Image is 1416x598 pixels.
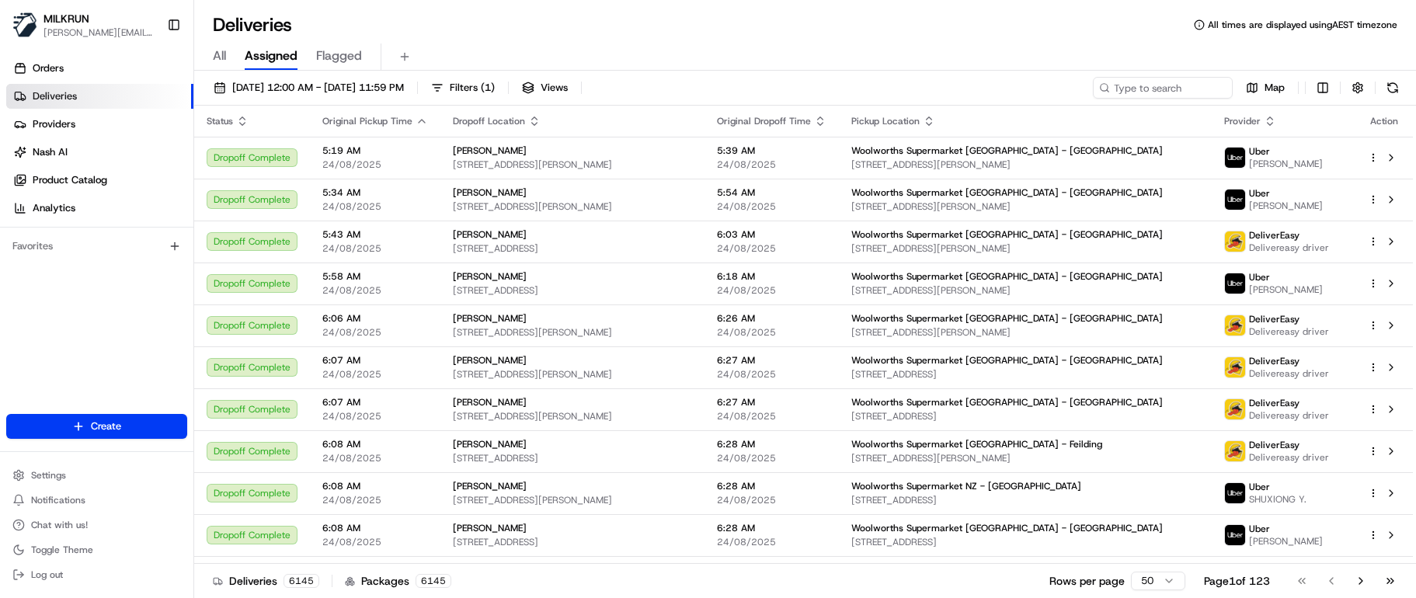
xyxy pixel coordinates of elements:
[717,228,826,241] span: 6:03 AM
[43,11,89,26] span: MILKRUN
[322,312,428,325] span: 6:06 AM
[322,270,428,283] span: 5:58 AM
[453,242,692,255] span: [STREET_ADDRESS]
[851,410,1199,422] span: [STREET_ADDRESS]
[717,480,826,492] span: 6:28 AM
[1093,77,1233,99] input: Type to search
[322,410,428,422] span: 24/08/2025
[1249,439,1299,451] span: DeliverEasy
[6,414,187,439] button: Create
[322,186,428,199] span: 5:34 AM
[453,536,692,548] span: [STREET_ADDRESS]
[717,452,826,464] span: 24/08/2025
[31,469,66,482] span: Settings
[717,200,826,213] span: 24/08/2025
[851,186,1163,199] span: Woolworths Supermarket [GEOGRAPHIC_DATA] - [GEOGRAPHIC_DATA]
[6,168,193,193] a: Product Catalog
[1224,115,1261,127] span: Provider
[450,81,495,95] span: Filters
[717,284,826,297] span: 24/08/2025
[1225,315,1245,336] img: delivereasy_logo.png
[43,26,155,39] button: [PERSON_NAME][EMAIL_ADDRESS][DOMAIN_NAME]
[31,519,88,531] span: Chat with us!
[232,81,404,95] span: [DATE] 12:00 AM - [DATE] 11:59 PM
[213,12,292,37] h1: Deliveries
[1239,77,1292,99] button: Map
[33,117,75,131] span: Providers
[316,47,362,65] span: Flagged
[31,544,93,556] span: Toggle Theme
[6,84,193,109] a: Deliveries
[717,494,826,506] span: 24/08/2025
[453,200,692,213] span: [STREET_ADDRESS][PERSON_NAME]
[322,522,428,534] span: 6:08 AM
[1249,355,1299,367] span: DeliverEasy
[1249,283,1323,296] span: [PERSON_NAME]
[6,6,161,43] button: MILKRUNMILKRUN[PERSON_NAME][EMAIL_ADDRESS][DOMAIN_NAME]
[322,115,412,127] span: Original Pickup Time
[717,144,826,157] span: 5:39 AM
[851,228,1163,241] span: Woolworths Supermarket [GEOGRAPHIC_DATA] - [GEOGRAPHIC_DATA]
[6,564,187,586] button: Log out
[1225,357,1245,377] img: delivereasy_logo.png
[6,514,187,536] button: Chat with us!
[1249,145,1270,158] span: Uber
[284,574,319,588] div: 6145
[453,410,692,422] span: [STREET_ADDRESS][PERSON_NAME]
[6,539,187,561] button: Toggle Theme
[453,494,692,506] span: [STREET_ADDRESS][PERSON_NAME]
[1249,397,1299,409] span: DeliverEasy
[717,312,826,325] span: 6:26 AM
[453,186,527,199] span: [PERSON_NAME]
[1249,409,1329,422] span: Delivereasy driver
[851,368,1199,381] span: [STREET_ADDRESS]
[851,536,1199,548] span: [STREET_ADDRESS]
[6,112,193,137] a: Providers
[416,574,451,588] div: 6145
[851,438,1102,450] span: Woolworths Supermarket [GEOGRAPHIC_DATA] - Feilding
[851,270,1163,283] span: Woolworths Supermarket [GEOGRAPHIC_DATA] - [GEOGRAPHIC_DATA]
[322,368,428,381] span: 24/08/2025
[33,145,68,159] span: Nash AI
[322,438,428,450] span: 6:08 AM
[322,452,428,464] span: 24/08/2025
[717,522,826,534] span: 6:28 AM
[1249,325,1329,338] span: Delivereasy driver
[6,234,187,259] div: Favorites
[322,158,428,171] span: 24/08/2025
[1225,525,1245,545] img: uber-new-logo.jpeg
[1382,77,1404,99] button: Refresh
[33,201,75,215] span: Analytics
[1225,231,1245,252] img: delivereasy_logo.png
[851,396,1163,409] span: Woolworths Supermarket [GEOGRAPHIC_DATA] - [GEOGRAPHIC_DATA]
[6,196,193,221] a: Analytics
[1249,523,1270,535] span: Uber
[207,115,233,127] span: Status
[213,573,319,589] div: Deliveries
[851,115,920,127] span: Pickup Location
[1249,200,1323,212] span: [PERSON_NAME]
[1249,451,1329,464] span: Delivereasy driver
[322,284,428,297] span: 24/08/2025
[541,81,568,95] span: Views
[481,81,495,95] span: ( 1 )
[1249,229,1299,242] span: DeliverEasy
[453,144,527,157] span: [PERSON_NAME]
[453,522,527,534] span: [PERSON_NAME]
[1049,573,1125,589] p: Rows per page
[453,396,527,409] span: [PERSON_NAME]
[1249,187,1270,200] span: Uber
[1225,189,1245,210] img: uber-new-logo.jpeg
[12,12,37,37] img: MILKRUN
[717,115,811,127] span: Original Dropoff Time
[6,56,193,81] a: Orders
[453,158,692,171] span: [STREET_ADDRESS][PERSON_NAME]
[717,410,826,422] span: 24/08/2025
[453,228,527,241] span: [PERSON_NAME]
[345,573,451,589] div: Packages
[322,144,428,157] span: 5:19 AM
[213,47,226,65] span: All
[322,228,428,241] span: 5:43 AM
[31,568,63,581] span: Log out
